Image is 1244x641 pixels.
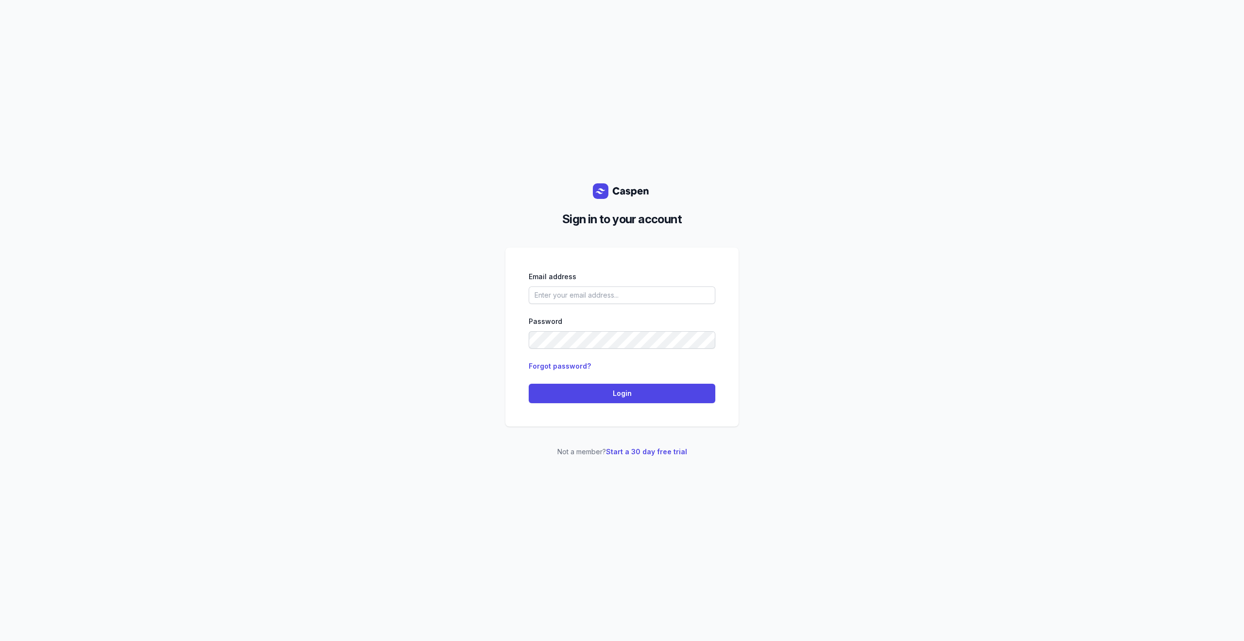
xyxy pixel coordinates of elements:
[606,447,687,456] a: Start a 30 day free trial
[529,362,591,370] a: Forgot password?
[513,211,731,228] h2: Sign in to your account
[529,384,715,403] button: Login
[535,388,709,399] span: Login
[529,316,715,327] div: Password
[529,271,715,283] div: Email address
[529,286,715,304] input: Enter your email address...
[505,446,739,458] p: Not a member?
